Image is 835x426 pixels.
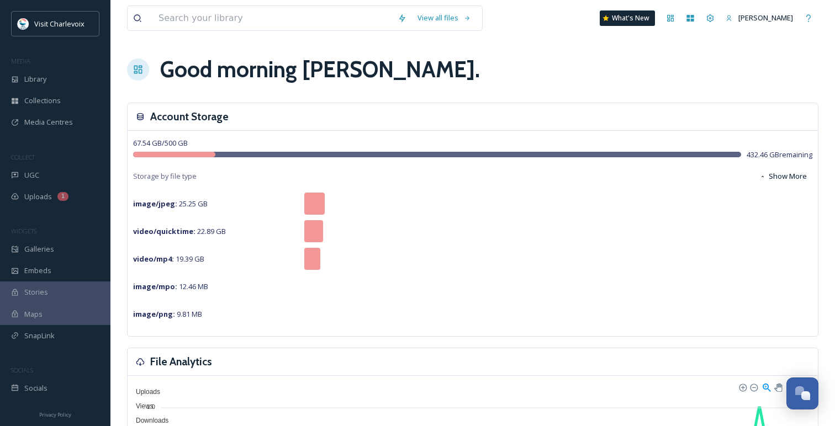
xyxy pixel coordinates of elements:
span: SnapLink [24,331,55,341]
span: 12.46 MB [133,281,208,291]
h3: File Analytics [150,354,212,370]
span: Uploads [24,191,52,202]
span: MEDIA [11,57,30,65]
div: Selection Zoom [762,382,771,391]
h3: Account Storage [150,109,229,125]
strong: image/png : [133,309,175,319]
span: 22.89 GB [133,226,226,236]
span: Storage by file type [133,171,197,182]
input: Search your library [153,6,392,30]
button: Open Chat [786,377,818,409]
span: Downloads [128,417,168,424]
span: 67.54 GB / 500 GB [133,138,188,148]
strong: image/mpo : [133,281,177,291]
span: Uploads [128,388,160,396]
span: Embeds [24,265,51,276]
span: 432.46 GB remaining [747,150,812,160]
div: Panning [774,384,781,390]
span: UGC [24,170,39,180]
span: Galleries [24,244,54,254]
a: Privacy Policy [39,407,71,420]
a: [PERSON_NAME] [720,7,799,29]
span: Media Centres [24,117,73,127]
div: Zoom In [738,383,746,391]
span: 19.39 GB [133,254,204,264]
div: Zoom Out [749,383,757,391]
span: Views [128,402,154,410]
span: 25.25 GB [133,199,208,209]
strong: video/mp4 : [133,254,174,264]
strong: video/quicktime : [133,226,195,236]
tspan: 1.0 [147,403,155,409]
span: Visit Charlevoix [34,19,84,29]
button: Show More [754,166,812,187]
span: Maps [24,309,43,319]
span: 9.81 MB [133,309,202,319]
span: SOCIALS [11,366,33,374]
span: Socials [24,383,47,393]
strong: image/jpeg : [133,199,177,209]
a: View all files [412,7,477,29]
span: Library [24,74,46,84]
span: WIDGETS [11,227,36,235]
img: Visit-Charlevoix_Logo.jpg [18,18,29,29]
span: Collections [24,95,61,106]
a: What's New [600,10,655,26]
span: COLLECT [11,153,35,161]
span: Privacy Policy [39,411,71,418]
h1: Good morning [PERSON_NAME] . [160,53,480,86]
span: Stories [24,287,48,297]
span: [PERSON_NAME] [738,13,793,23]
div: 1 [57,192,68,201]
